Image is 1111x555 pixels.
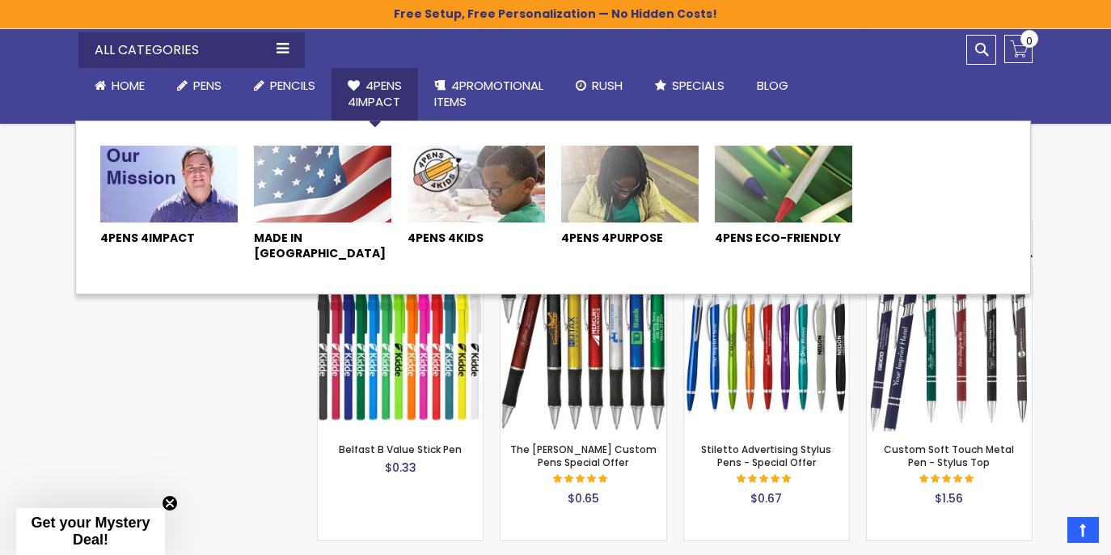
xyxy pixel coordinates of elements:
a: Custom Soft Touch Metal Pen - Stylus Top [884,443,1014,469]
a: 0 [1004,35,1033,63]
img: Made In USA [254,146,391,223]
a: Blog [741,68,805,104]
div: 100% [919,474,976,485]
a: Pencils [238,68,332,104]
span: Pencils [270,77,315,94]
img: The Barton Custom Pens Special Offer [501,266,665,431]
a: Belfast B Value Stick Pen [339,443,462,456]
span: $0.33 [385,460,416,476]
a: Stiletto Advertising Stylus Pens - Special Offer [701,443,831,469]
span: Home [112,77,145,94]
span: 4Pens 4impact [348,77,402,110]
span: Get your Mystery Deal! [31,515,150,548]
img: 4Pens 4Purpose [561,146,699,223]
span: Blog [757,77,788,94]
iframe: Google Customer Reviews [978,511,1111,555]
a: Rush [560,68,639,104]
span: Rush [592,77,623,94]
span: 0 [1026,33,1033,49]
a: 4PROMOTIONALITEMS [418,68,560,121]
span: $1.56 [935,490,963,506]
img: Custom Soft Touch Metal Pen - Stylus Top [867,266,1032,431]
span: $0.67 [750,490,782,506]
div: Get your Mystery Deal!Close teaser [16,508,165,555]
a: Home [78,68,161,104]
a: Specials [639,68,741,104]
a: 4Pens 4Impact [100,231,238,254]
a: 4Pens Eco-Friendly [715,231,852,254]
a: The [PERSON_NAME] Custom Pens Special Offer [510,443,657,469]
a: 4Pens4impact [332,68,418,121]
img: 4Pens 4Impact [100,146,238,223]
img: 4Pens Eco-Friendly [715,146,852,223]
img: 4Pens 4Kids [408,146,545,223]
span: $0.65 [568,490,599,506]
span: Specials [672,77,724,94]
img: Belfast B Value Stick Pen [318,266,483,431]
button: Close teaser [162,495,178,511]
span: 4PROMOTIONAL ITEMS [434,77,543,110]
div: All Categories [78,32,305,68]
a: 4Pens 4KIds [408,231,545,254]
div: 100% [553,474,610,485]
a: Pens [161,68,238,104]
a: 4Pens 4Purpose [561,231,699,254]
img: Stiletto Advertising Stylus Pens - Special Offer [684,266,849,431]
a: Made In [GEOGRAPHIC_DATA] [254,231,391,269]
div: 100% [737,474,793,485]
span: Pens [193,77,222,94]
